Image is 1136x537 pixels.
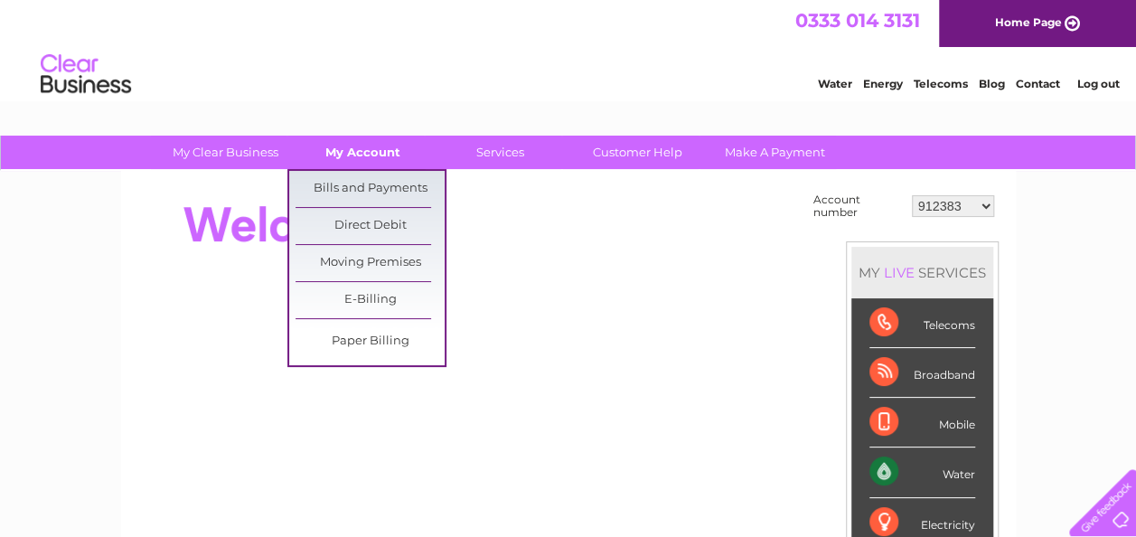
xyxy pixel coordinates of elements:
a: Contact [1016,77,1060,90]
a: Moving Premises [296,245,445,281]
div: Broadband [869,348,975,398]
a: Paper Billing [296,324,445,360]
div: MY SERVICES [851,247,993,298]
div: Water [869,447,975,497]
a: Direct Debit [296,208,445,244]
div: Telecoms [869,298,975,348]
a: E-Billing [296,282,445,318]
a: Log out [1076,77,1119,90]
a: Services [426,136,575,169]
a: Energy [863,77,903,90]
a: My Clear Business [151,136,300,169]
a: My Account [288,136,437,169]
img: logo.png [40,47,132,102]
a: Customer Help [563,136,712,169]
a: Telecoms [914,77,968,90]
div: Clear Business is a trading name of Verastar Limited (registered in [GEOGRAPHIC_DATA] No. 3667643... [142,10,996,88]
div: LIVE [880,264,918,281]
a: Blog [979,77,1005,90]
a: Make A Payment [700,136,850,169]
div: Mobile [869,398,975,447]
a: Water [818,77,852,90]
a: Bills and Payments [296,171,445,207]
td: Account number [809,189,907,223]
a: 0333 014 3131 [795,9,920,32]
